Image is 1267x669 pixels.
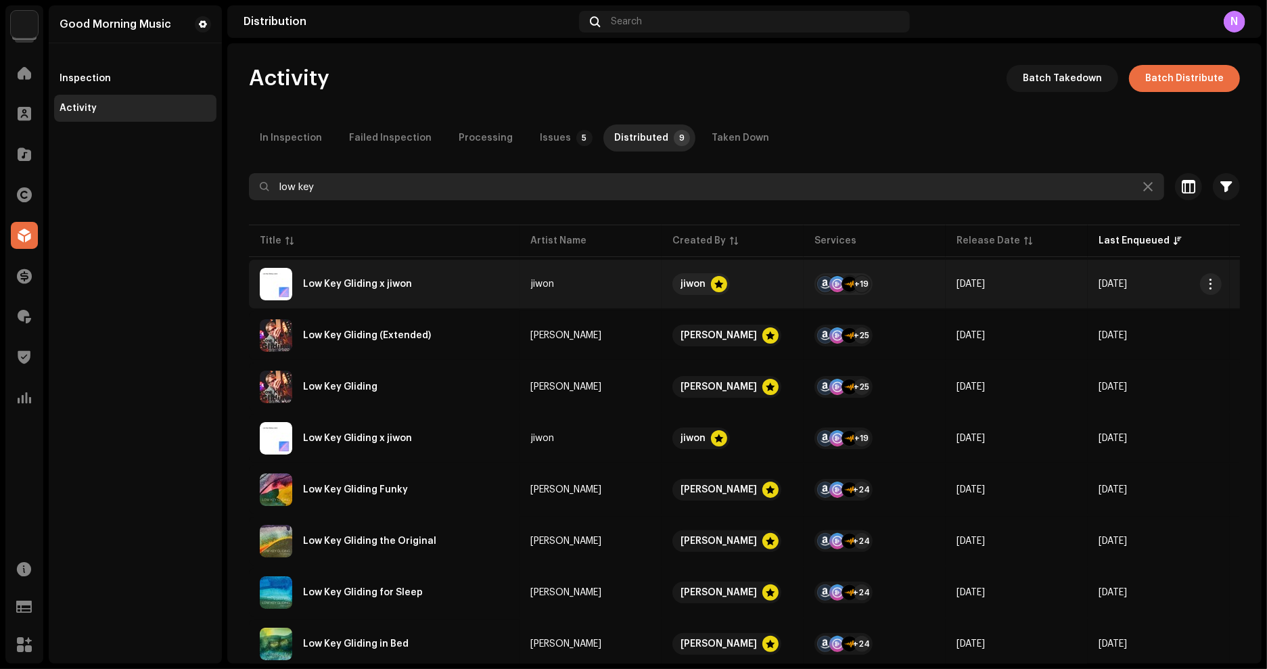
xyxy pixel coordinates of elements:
[672,633,793,655] span: Hal Walker
[260,124,322,152] div: In Inspection
[957,234,1020,248] div: Release Date
[681,479,757,501] div: [PERSON_NAME]
[672,530,793,552] span: Hal Walker
[1099,382,1127,392] span: Aug 14, 2025
[54,95,216,122] re-m-nav-item: Activity
[60,73,111,84] div: Inspection
[303,434,412,443] div: Low Key Gliding x jiwon
[957,279,985,289] span: Sep 17, 2025
[260,525,292,557] img: 76baadb5-92e0-4f88-b0c0-7bf4a2eae47d
[530,639,651,649] span: Hal Walker
[854,430,870,446] div: +19
[1099,588,1127,597] span: Apr 13, 2025
[54,65,216,92] re-m-nav-item: Inspection
[303,331,431,340] div: Low Key Gliding (Extended)
[303,536,436,546] div: Low Key Gliding the Original
[672,273,793,295] span: jiwon
[1099,434,1127,443] span: Jul 21, 2025
[530,331,601,340] div: [PERSON_NAME]
[260,319,292,352] img: 72dd31b0-d330-4b79-8975-845a8fb16ee4
[303,485,408,494] div: Low Key Gliding Funky
[957,331,985,340] span: Jul 15, 2020
[1099,536,1127,546] span: Apr 14, 2025
[530,485,601,494] div: [PERSON_NAME]
[957,382,985,392] span: Jul 4, 2020
[60,19,171,30] div: Good Morning Music
[957,485,985,494] span: Jun 12, 2025
[1145,65,1224,92] span: Batch Distribute
[530,382,651,392] span: Hal Walker
[957,588,985,597] span: May 29, 2025
[854,533,870,549] div: +24
[530,588,601,597] div: [PERSON_NAME]
[1007,65,1118,92] button: Batch Takedown
[303,588,423,597] div: Low Key Gliding for Sleep
[303,639,409,649] div: Low Key Gliding in Bed
[611,16,642,27] span: Search
[854,327,870,344] div: +25
[1099,639,1127,649] span: Apr 12, 2025
[681,376,757,398] div: [PERSON_NAME]
[260,576,292,609] img: e8100b90-b4d9-464d-97a1-614a046b3b14
[349,124,432,152] div: Failed Inspection
[1099,279,1127,289] span: Sep 17, 2025
[530,279,554,289] div: jiwon
[681,325,757,346] div: [PERSON_NAME]
[957,434,985,443] span: Aug 8, 2025
[260,268,292,300] img: 8de32714-d8f4-4f03-87d3-83cfd0d962cd
[576,130,593,146] p-badge: 5
[60,103,97,114] div: Activity
[249,65,329,92] span: Activity
[530,434,651,443] span: jiwon
[681,530,757,552] div: [PERSON_NAME]
[957,639,985,649] span: May 22, 2025
[854,379,870,395] div: +25
[672,582,793,603] span: Hal Walker
[712,124,769,152] div: Taken Down
[1099,234,1170,248] div: Last Enqueued
[681,633,757,655] div: [PERSON_NAME]
[260,422,292,455] img: bcd4ce32-2978-4308-af92-ed202946f236
[681,582,757,603] div: [PERSON_NAME]
[244,16,574,27] div: Distribution
[530,279,651,289] span: jiwon
[1129,65,1240,92] button: Batch Distribute
[672,428,793,449] span: jiwon
[530,639,601,649] div: [PERSON_NAME]
[672,325,793,346] span: Hal Walker
[1224,11,1245,32] div: N
[1099,331,1127,340] span: Sep 10, 2025
[672,479,793,501] span: Hal Walker
[530,588,651,597] span: Hal Walker
[854,276,870,292] div: +19
[530,331,651,340] span: Hal Walker
[854,636,870,652] div: +24
[681,273,706,295] div: jiwon
[854,584,870,601] div: +24
[260,628,292,660] img: 0dc9dc0b-21d6-44fc-b884-4d80d65a24d1
[459,124,513,152] div: Processing
[854,482,870,498] div: +24
[674,130,690,146] p-badge: 9
[260,371,292,403] img: 7ef54397-c566-45c7-b105-98c63b6e6443
[957,536,985,546] span: May 1, 2025
[303,279,412,289] div: Low Key Gliding x jiwon
[672,234,726,248] div: Created By
[1099,485,1127,494] span: Apr 14, 2025
[530,536,601,546] div: [PERSON_NAME]
[11,11,38,38] img: 4d355f5d-9311-46a2-b30d-525bdb8252bf
[303,382,377,392] div: Low Key Gliding
[530,382,601,392] div: [PERSON_NAME]
[530,434,554,443] div: jiwon
[260,234,281,248] div: Title
[672,376,793,398] span: Hal Walker
[681,428,706,449] div: jiwon
[249,173,1164,200] input: Search
[614,124,668,152] div: Distributed
[530,536,651,546] span: Hal Walker
[1023,65,1102,92] span: Batch Takedown
[540,124,571,152] div: Issues
[530,485,651,494] span: Hal Walker
[260,474,292,506] img: 91bed5a6-6bf1-4144-8f4b-6f17123b8cbe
